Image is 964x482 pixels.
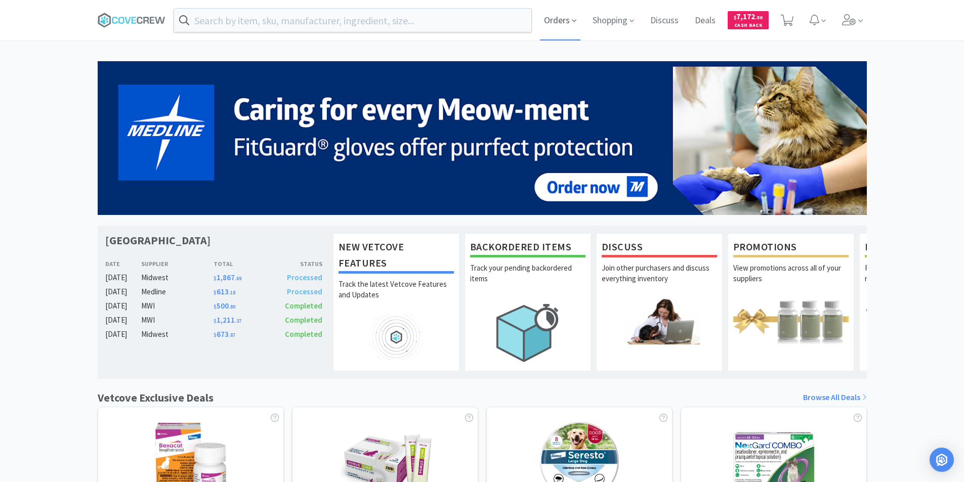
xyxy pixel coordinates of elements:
div: Date [105,259,142,269]
a: Discuss [646,16,683,25]
span: Completed [285,301,322,311]
a: New Vetcove FeaturesTrack the latest Vetcove Features and Updates [333,233,459,371]
span: 673 [214,329,235,339]
div: [DATE] [105,272,142,284]
div: Open Intercom Messenger [930,448,954,472]
div: Midwest [141,272,214,284]
span: $ [214,289,217,296]
h1: Vetcove Exclusive Deals [98,389,214,407]
a: [DATE]MWI$500.80Completed [105,300,323,312]
span: $ [214,332,217,338]
a: [DATE]Medline$613.18Processed [105,286,323,298]
span: Cash Back [734,23,763,29]
p: Track the latest Vetcove Features and Updates [339,279,454,314]
span: 1,867 [214,273,241,282]
h1: Discuss [602,239,717,257]
h1: Backordered Items [470,239,585,257]
div: [DATE] [105,286,142,298]
a: [DATE]MWI$1,211.37Completed [105,314,323,326]
span: 613 [214,287,235,296]
p: Join other purchasers and discuss everything inventory [602,262,717,298]
span: $ [734,14,736,21]
img: hero_feature_roadmap.png [339,314,454,360]
img: hero_promotions.png [733,298,849,344]
span: . 18 [229,289,235,296]
h1: Promotions [733,239,849,257]
a: [DATE]Midwest$1,867.69Processed [105,272,323,284]
h1: [GEOGRAPHIC_DATA] [105,233,211,248]
img: 5b85490d2c9a43ef9873369d65f5cc4c_481.png [98,61,867,215]
span: 7,172 [734,12,763,21]
p: View promotions across all of your suppliers [733,262,849,298]
a: [DATE]Midwest$673.87Completed [105,328,323,340]
div: Total [214,259,268,269]
span: . 30 [755,14,763,21]
input: Search by item, sku, manufacturer, ingredient, size... [174,9,532,32]
span: Completed [285,329,322,339]
span: Processed [287,273,322,282]
div: [DATE] [105,314,142,326]
div: Supplier [141,259,214,269]
h1: New Vetcove Features [339,239,454,274]
a: Deals [691,16,720,25]
div: MWI [141,300,214,312]
span: $ [214,318,217,324]
a: Browse All Deals [803,391,867,404]
a: DiscussJoin other purchasers and discuss everything inventory [596,233,723,371]
a: PromotionsView promotions across all of your suppliers [728,233,854,371]
a: Backordered ItemsTrack your pending backordered items [465,233,591,371]
img: hero_discuss.png [602,298,717,344]
span: . 80 [229,303,235,310]
a: $7,172.30Cash Back [728,7,769,34]
div: MWI [141,314,214,326]
img: hero_backorders.png [470,298,585,367]
span: Completed [285,315,322,325]
span: Processed [287,287,322,296]
div: [DATE] [105,300,142,312]
p: Track your pending backordered items [470,262,585,298]
div: [DATE] [105,328,142,340]
span: . 69 [235,275,241,282]
span: $ [214,275,217,282]
div: Midwest [141,328,214,340]
div: Medline [141,286,214,298]
span: 500 [214,301,235,311]
span: $ [214,303,217,310]
span: . 87 [229,332,235,338]
span: 1,211 [214,315,241,325]
span: . 37 [235,318,241,324]
div: Status [268,259,323,269]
